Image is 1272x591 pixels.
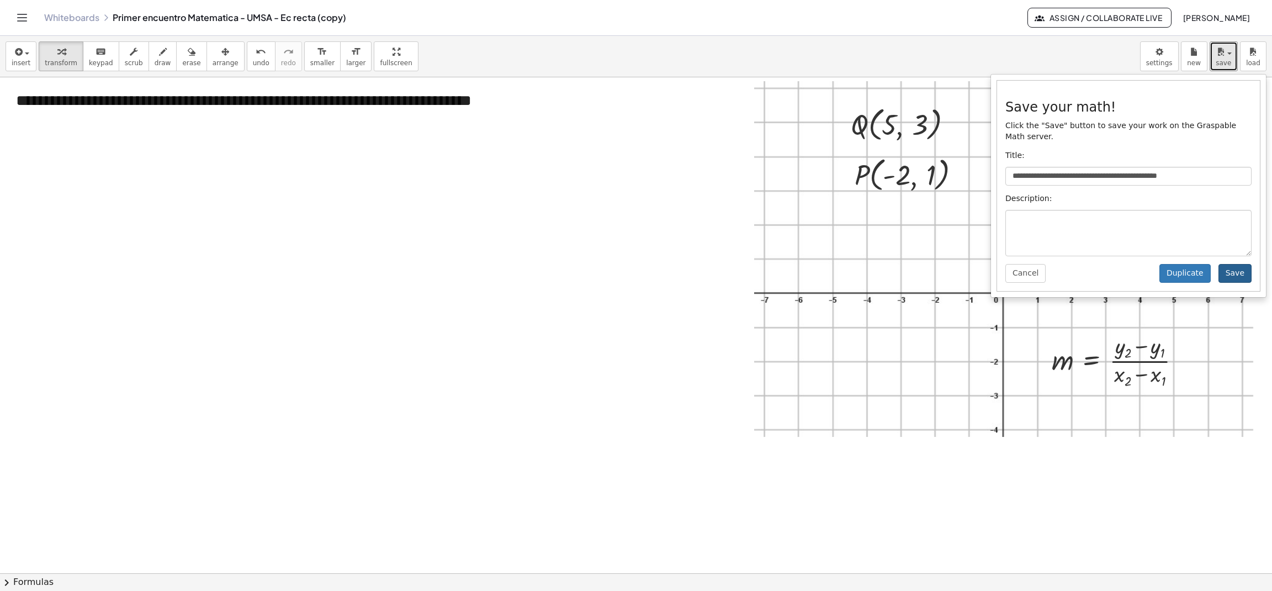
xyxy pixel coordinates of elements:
[1240,41,1266,71] button: load
[1216,59,1231,67] span: save
[340,41,372,71] button: format_sizelarger
[13,9,31,27] button: Toggle navigation
[44,12,99,23] a: Whiteboards
[1174,8,1259,28] button: [PERSON_NAME]
[1140,41,1179,71] button: settings
[1027,8,1172,28] button: Assign / Collaborate Live
[304,41,341,71] button: format_sizesmaller
[1218,264,1252,283] button: Save
[12,59,30,67] span: insert
[1159,264,1211,283] button: Duplicate
[374,41,418,71] button: fullscreen
[1037,13,1162,23] span: Assign / Collaborate Live
[182,59,200,67] span: erase
[45,59,77,67] span: transform
[1005,100,1252,114] h3: Save your math!
[1187,59,1201,67] span: new
[39,41,83,71] button: transform
[89,59,113,67] span: keypad
[1181,41,1207,71] button: new
[351,45,361,59] i: format_size
[6,41,36,71] button: insert
[310,59,335,67] span: smaller
[283,45,294,59] i: redo
[380,59,412,67] span: fullscreen
[1005,264,1046,283] button: Cancel
[119,41,149,71] button: scrub
[256,45,266,59] i: undo
[206,41,245,71] button: arrange
[253,59,269,67] span: undo
[247,41,275,71] button: undoundo
[281,59,296,67] span: redo
[1005,120,1252,143] p: Click the "Save" button to save your work on the Graspable Math server.
[155,59,171,67] span: draw
[1146,59,1173,67] span: settings
[96,45,106,59] i: keyboard
[346,59,365,67] span: larger
[1005,193,1252,204] p: Description:
[176,41,206,71] button: erase
[125,59,143,67] span: scrub
[1210,41,1238,71] button: save
[317,45,327,59] i: format_size
[1246,59,1260,67] span: load
[275,41,302,71] button: redoredo
[1183,13,1250,23] span: [PERSON_NAME]
[1005,150,1252,161] p: Title:
[213,59,239,67] span: arrange
[83,41,119,71] button: keyboardkeypad
[149,41,177,71] button: draw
